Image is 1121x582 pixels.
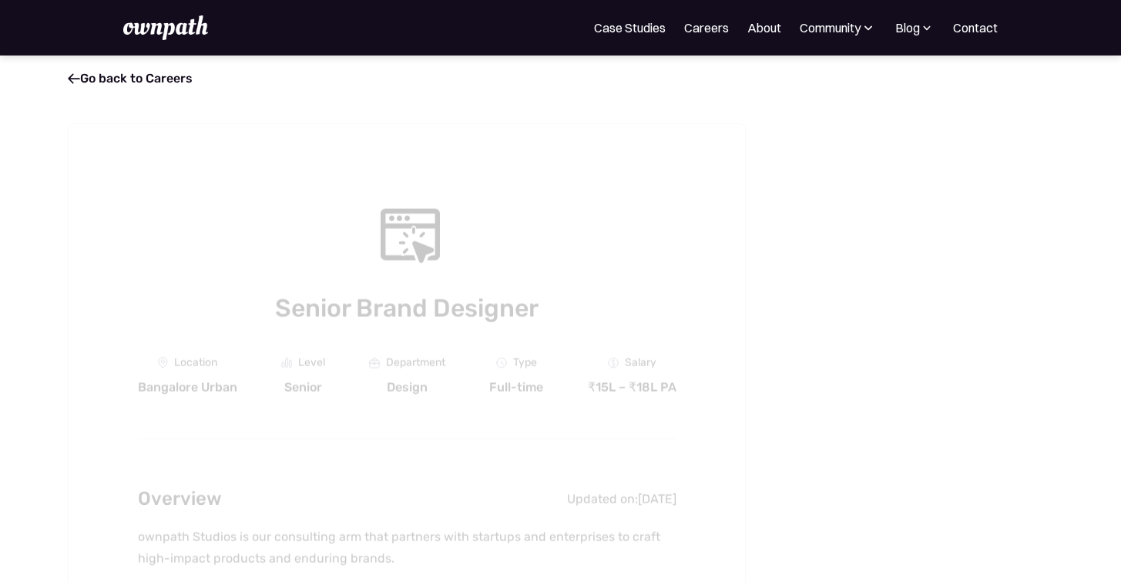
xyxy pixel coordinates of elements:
div: Type [512,357,536,369]
div: Salary [624,357,656,369]
div: Community [800,19,876,37]
div: Updated on: [566,491,637,506]
a: Contact [953,19,998,37]
a: Go back to Careers [68,71,193,86]
div: Level [297,357,324,369]
h2: Overview [137,484,221,514]
div: Senior [284,380,321,395]
div: Bangalore Urban [137,380,237,395]
p: ownpath Studios is our consulting arm that partners with startups and enterprises to craft high-i... [137,526,676,570]
span:  [68,71,80,86]
div: Blog [895,19,920,37]
h1: Senior Brand Designer [137,291,676,326]
div: Design [387,380,428,395]
a: Careers [684,19,729,37]
img: Money Icon - Job Board X Webflow Template [607,358,618,368]
a: Case Studies [594,19,666,37]
div: Community [800,19,861,37]
div: Department [386,357,445,369]
div: Full-time [489,380,543,395]
div: Location [173,357,216,369]
a: About [747,19,781,37]
img: Clock Icon - Job Board X Webflow Template [495,358,506,368]
div: ₹15L – ₹18L PA [587,380,676,395]
img: Graph Icon - Job Board X Webflow Template [280,358,291,368]
img: Location Icon - Job Board X Webflow Template [157,357,167,369]
div: [DATE] [637,491,676,506]
img: Portfolio Icon - Job Board X Webflow Template [369,358,380,368]
div: Blog [894,19,935,37]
